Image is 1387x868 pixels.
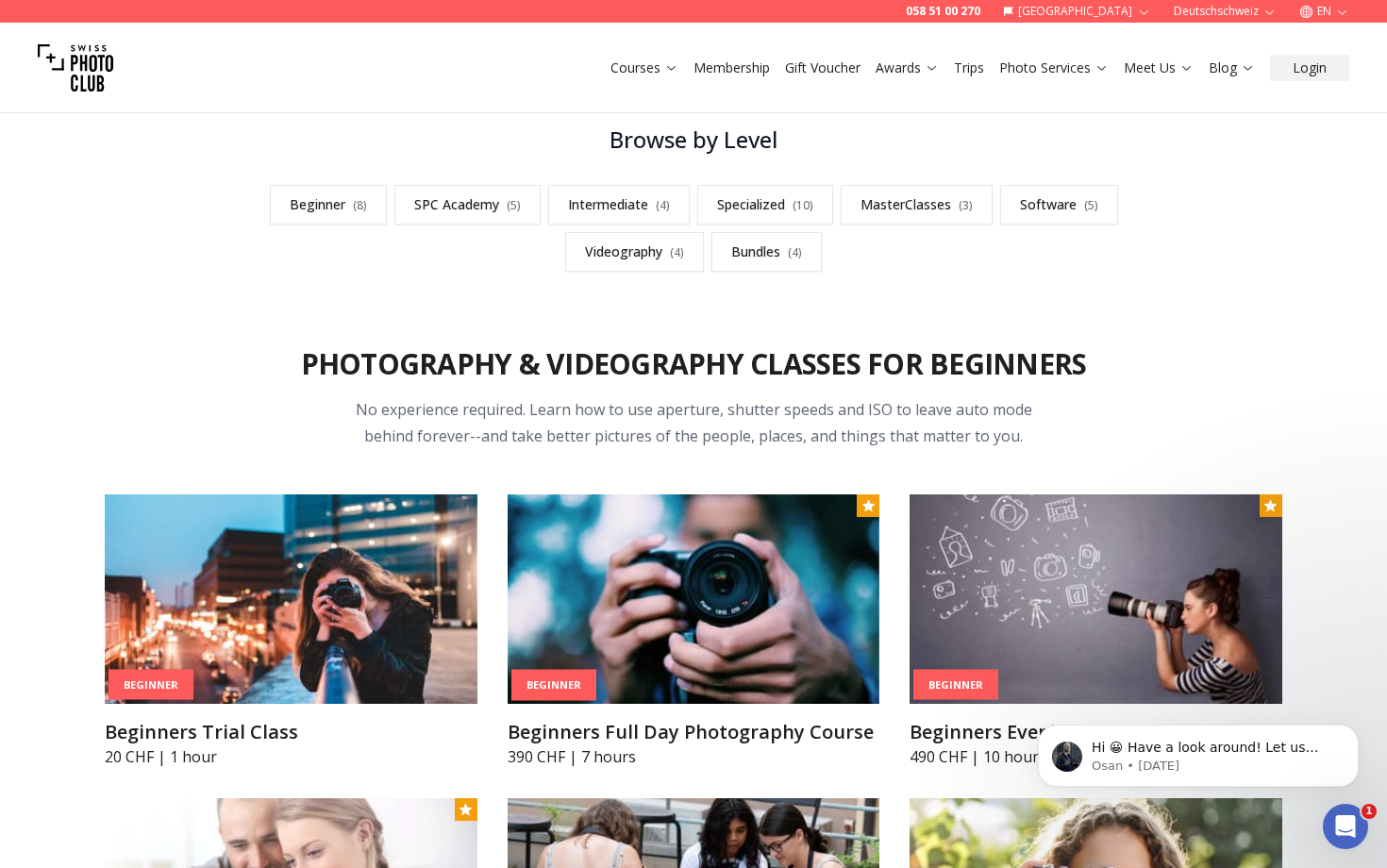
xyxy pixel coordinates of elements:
[656,197,670,213] span: ( 4 )
[394,185,541,225] a: SPC Academy(5)
[508,719,880,745] h3: Beginners Full Day Photography Course
[910,719,1282,745] h3: Beginners Evening Course
[1323,804,1368,849] iframe: Intercom live chat
[711,232,822,272] a: Bundles(4)
[511,670,596,701] div: Beginner
[777,55,868,81] button: Gift Voucher
[788,244,802,260] span: ( 4 )
[105,494,477,768] a: Beginners Trial ClassBeginnerBeginners Trial Class20 CHF | 1 hour
[785,58,861,77] a: Gift Voucher
[105,719,477,745] h3: Beginners Trial Class
[1209,58,1255,77] a: Blog
[548,185,690,225] a: Intermediate(4)
[301,347,1087,381] h2: Photography & Videography Classes for Beginners
[270,185,387,225] a: Beginner(8)
[105,494,477,704] img: Beginners Trial Class
[610,58,678,77] a: Courses
[697,185,833,225] a: Specialized(10)
[1201,55,1262,81] button: Blog
[1000,185,1118,225] a: Software(5)
[868,55,946,81] button: Awards
[1084,197,1098,213] span: ( 5 )
[1270,55,1349,81] button: Login
[226,125,1161,155] h3: Browse by Level
[913,669,998,700] div: Beginner
[603,55,686,81] button: Courses
[670,244,684,260] span: ( 4 )
[693,58,770,77] a: Membership
[508,494,880,704] img: Beginners Full Day Photography Course
[1116,55,1201,81] button: Meet Us
[507,197,521,213] span: ( 5 )
[353,197,367,213] span: ( 8 )
[109,669,193,700] div: Beginner
[1124,58,1194,77] a: Meet Us
[959,197,973,213] span: ( 3 )
[793,197,813,213] span: ( 10 )
[686,55,777,81] button: Membership
[992,55,1116,81] button: Photo Services
[999,58,1109,77] a: Photo Services
[356,399,1032,446] span: No experience required. Learn how to use aperture, shutter speeds and ISO to leave auto mode behi...
[1362,804,1377,819] span: 1
[946,55,992,81] button: Trips
[38,30,113,106] img: Swiss photo club
[508,745,880,768] p: 390 CHF | 7 hours
[906,4,980,19] a: 058 51 00 270
[954,58,984,77] a: Trips
[910,494,1282,704] img: Beginners Evening Course
[910,745,1282,768] p: 490 CHF | 10 hours
[876,58,939,77] a: Awards
[910,494,1282,768] a: Beginners Evening CourseBeginnerBeginners Evening Course490 CHF | 10 hours
[105,745,477,768] p: 20 CHF | 1 hour
[565,232,704,272] a: Videography(4)
[1010,685,1387,817] iframe: Intercom notifications message
[841,185,993,225] a: MasterClasses(3)
[508,494,880,768] a: Beginners Full Day Photography CourseBeginnerBeginners Full Day Photography Course390 CHF | 7 hours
